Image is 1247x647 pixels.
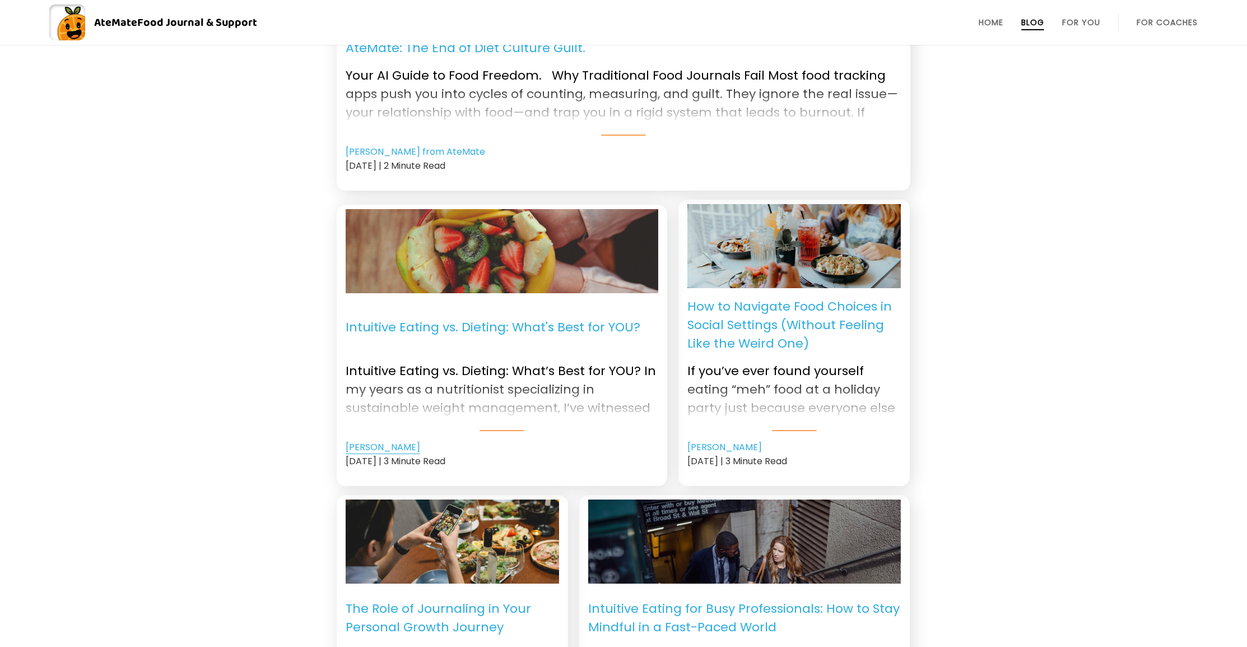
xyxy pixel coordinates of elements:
[346,39,585,57] p: AteMate: The End of Diet Culture Guilt.
[346,57,901,120] p: Your AI Guide to Food Freedom. Why Traditional Food Journals Fail Most food tracking apps push yo...
[346,159,901,173] div: [DATE] | 2 Minute Read
[1137,18,1198,27] a: For Coaches
[588,593,901,643] p: Intuitive Eating for Busy Professionals: How to Stay Mindful in a Fast-Paced World
[85,13,257,31] div: AteMate
[346,500,559,584] a: Role of journaling. Image: Pexels - cottonbro studio
[346,441,420,454] a: [PERSON_NAME]
[588,500,901,584] a: intuitive eating for bust professionals. Image: Pexels - Mizuno K
[687,441,762,454] a: [PERSON_NAME]
[979,18,1003,27] a: Home
[687,353,901,415] p: If you’ve ever found yourself eating “meh” food at a holiday party just because everyone else was...
[346,145,485,159] a: [PERSON_NAME] from AteMate
[1021,18,1044,27] a: Blog
[687,297,901,353] p: How to Navigate Food Choices in Social Settings (Without Feeling Like the Weird One)
[588,438,901,645] img: intuitive eating for bust professionals. Image: Pexels - Mizuno K
[687,454,901,468] div: [DATE] | 3 Minute Read
[346,164,658,339] img: Intuitive Eating. Image: Unsplash-giancarlo-duarte
[687,204,901,288] a: Social Eating. Image: Pexels - thecactusena ‎
[346,454,658,468] div: [DATE] | 3 Minute Read
[687,297,901,431] a: How to Navigate Food Choices in Social Settings (Without Feeling Like the Weird One) If you’ve ev...
[687,187,901,306] img: Social Eating. Image: Pexels - thecactusena ‎
[346,353,658,415] p: Intuitive Eating vs. Dieting: What’s Best for YOU? In my years as a nutritionist specializing in ...
[346,302,640,353] p: Intuitive Eating vs. Dieting: What's Best for YOU?
[346,593,559,643] p: The Role of Journaling in Your Personal Growth Journey
[346,302,658,431] a: Intuitive Eating vs. Dieting: What's Best for YOU? Intuitive Eating vs. Dieting: What’s Best for ...
[49,4,1198,40] a: AteMateFood Journal & Support
[346,209,658,293] a: Intuitive Eating. Image: Unsplash-giancarlo-duarte
[346,39,901,136] a: AteMate: The End of Diet Culture Guilt. Your AI Guide to Food Freedom. Why Traditional Food Journ...
[137,13,257,31] span: Food Journal & Support
[1062,18,1100,27] a: For You
[346,478,559,605] img: Role of journaling. Image: Pexels - cottonbro studio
